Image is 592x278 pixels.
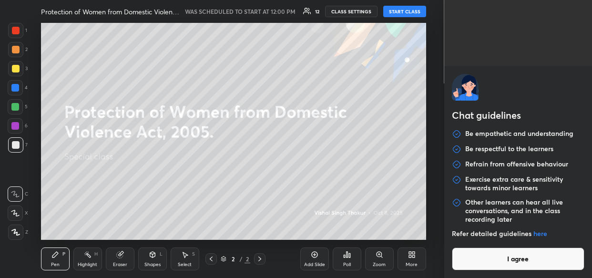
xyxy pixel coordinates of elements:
[78,262,97,267] div: Highlight
[41,7,181,16] h4: Protection of Women from Domestic Violence Act, 2005.
[8,99,28,114] div: 5
[8,42,28,57] div: 2
[62,252,65,257] div: P
[8,137,28,153] div: 7
[465,198,585,224] p: Other learners can hear all live conversations, and in the class recording later
[8,186,28,202] div: C
[8,23,27,38] div: 1
[51,262,60,267] div: Pen
[8,206,28,221] div: X
[245,255,250,263] div: 2
[465,160,568,169] p: Refrain from offensive behaviour
[406,262,418,267] div: More
[160,252,163,257] div: L
[465,144,553,154] p: Be respectful to the learners
[373,262,386,267] div: Zoom
[240,256,243,262] div: /
[465,175,585,192] p: Exercise extra care & sensitivity towards minor learners
[465,129,573,139] p: Be empathetic and understanding
[452,108,585,124] h2: Chat guidelines
[228,256,238,262] div: 2
[178,262,192,267] div: Select
[452,229,585,238] p: Refer detailed guidelines
[383,6,426,17] button: START CLASS
[113,262,127,267] div: Eraser
[533,229,547,238] a: here
[343,262,351,267] div: Poll
[8,225,28,240] div: Z
[8,118,28,134] div: 6
[185,7,296,16] h5: WAS SCHEDULED TO START AT 12:00 PM
[8,80,28,95] div: 4
[8,61,28,76] div: 3
[315,9,319,14] div: 12
[94,252,98,257] div: H
[325,6,378,17] button: CLASS SETTINGS
[144,262,161,267] div: Shapes
[452,247,585,270] button: I agree
[192,252,195,257] div: S
[304,262,325,267] div: Add Slide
